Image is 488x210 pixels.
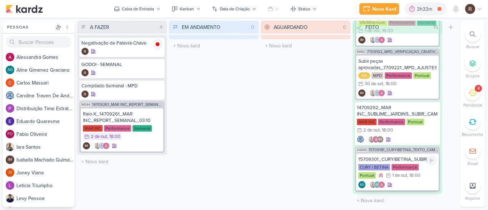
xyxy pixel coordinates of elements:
[372,72,383,79] div: MPD
[417,5,434,13] div: 3h33m
[157,24,165,31] div: 4
[367,50,439,54] span: 7709102_MPD_VERIFICAÇÃO_CRIATIVOS_ATUAIS
[83,111,161,124] div: Raio-X_14709261_MAR INC_REPORT_SEMANAL_03.10
[16,79,74,87] div: C a r l o s M a s s a r i
[83,142,90,149] div: Isabella Machado Guimarães
[83,142,90,149] div: Criador(a): Isabella Machado Guimarães
[358,36,365,43] div: Criador(a): Isabella Machado Guimarães
[262,41,349,51] input: + Novo kard
[16,105,74,112] div: D i s t r i b u i ç ã o T i m e E s t r a t é g i c o
[378,89,385,97] img: Alessandra Gomes
[368,136,375,143] img: Iara Santos
[374,181,381,188] div: Aline Gimenez Graciano
[6,155,14,164] div: Isabella Machado Guimarães
[465,195,480,201] p: Arquivo
[358,156,437,163] div: 15709301_CURY|BETINA_SUBIR_CAMPANHA_BARRA_FUNDA
[366,136,384,143] div: Colaboradores: Iara Santos, Alessandra Gomes, Isabella Machado Guimarães
[6,168,14,177] div: Joney Viana
[16,156,74,164] div: I s a b e l l a M a c h a d o G u i m a r ã e s
[407,119,424,125] div: Pontual
[103,142,110,149] img: Alessandra Gomes
[340,24,349,31] div: 0
[153,39,163,49] img: tracking
[372,136,379,143] img: Alessandra Gomes
[463,102,482,108] p: Pendente
[377,136,384,143] div: Isabella Machado Guimarães
[6,53,14,61] img: Alessandra Gomes
[6,117,14,126] img: Eduardo Quaresma
[392,164,419,170] div: Performance
[385,72,412,79] div: Performance
[6,91,14,100] img: Caroline Traven De Andrade
[6,143,14,151] img: Iara Santos
[81,91,89,98] img: Rafael Dornelles
[81,40,163,46] div: Negativação de Palavra-Chave
[368,89,385,97] div: Colaboradores: Iara Santos, Caroline Traven De Andrade, Alessandra Gomes
[91,134,107,139] div: 2 de out
[369,181,377,188] img: Iara Santos
[170,41,257,51] input: + Novo kard
[378,181,385,188] img: Alessandra Gomes
[377,172,384,179] div: Prioridade Alta
[460,26,485,50] li: Ctrl + F
[462,131,483,138] p: Recorrente
[358,164,390,170] div: CURY | BETINA
[81,83,163,89] div: Compilado Semanal - MPD
[81,69,89,76] div: Criador(a): Rafael Dornelles
[407,173,420,178] div: , 18:00
[6,5,43,13] img: kardz.app
[79,157,165,167] input: + Novo kard
[357,104,438,117] div: 14709292_MAR INC_SUBLIME_JARDINS_SUBIR_CAMPANHA_REMARKETING_PARA_SITE
[363,128,380,133] div: 2 de out
[465,4,475,14] img: Rafael Dornelles
[6,181,14,190] img: Leticia Triumpho
[8,132,13,136] p: FO
[81,91,89,98] div: Criador(a): Rafael Dornelles
[378,138,382,142] p: IM
[85,144,88,148] p: IM
[6,36,71,48] input: Buscar Pessoas
[430,24,441,31] div: 15
[358,58,437,71] div: Subir peças aprovadas_7709221_MPD_AJUSTES_NEO_ALPHAVILLE_DESDOBRAMENTO_DE_PEÇAS
[378,119,405,125] div: Performance
[360,92,364,95] p: IM
[392,173,407,178] div: 1 de out
[16,53,74,61] div: A l e s s a n d r a G o m e s
[369,89,377,97] img: Iara Santos
[372,5,396,13] div: Novo Kard
[466,43,479,50] p: Buscar
[413,72,431,79] div: Pontual
[358,89,365,97] div: Isabella Machado Guimarães
[6,104,14,113] img: Distribuição Time Estratégico
[81,61,163,68] div: GODOI - SEMANAL
[133,125,152,132] div: Semanal
[368,36,385,43] div: Colaboradores: Iara Santos, Caroline Traven De Andrade, Alessandra Gomes
[358,89,365,97] div: Criador(a): Isabella Machado Guimarães
[359,3,399,15] button: Novo Kard
[369,148,439,152] span: 15709181_CURY|BETINA_TEXTO_CAMPANHA_GOOGLE
[16,195,74,202] div: L e v y P e s s o a
[365,82,383,86] div: 30 de set
[375,183,380,187] p: AG
[6,78,14,87] img: Carlos Massari
[6,24,54,30] div: Pessoas
[354,195,441,206] input: + Novo kard
[94,142,101,149] img: Iara Santos
[248,24,257,31] div: 0
[358,172,376,179] div: Pontual
[16,130,74,138] div: F a b i o O l i v e i r a
[83,125,103,132] div: MAR INC
[8,68,13,72] p: AG
[356,148,367,152] span: AG848
[357,136,364,143] div: Criador(a): Caroline Traven De Andrade
[357,119,377,125] div: MAR INC
[81,48,89,55] div: Criador(a): Rafael Dornelles
[380,128,393,133] div: , 18:00
[98,142,105,149] img: Caroline Traven De Andrade
[6,130,14,138] div: Fabio Oliveira
[358,181,365,188] div: Criador(a): Aline Gimenez Graciano
[383,82,397,86] div: , 18:00
[358,36,365,43] div: Isabella Machado Guimarães
[81,69,89,76] img: Rafael Dornelles
[358,181,365,188] div: Aline Gimenez Graciano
